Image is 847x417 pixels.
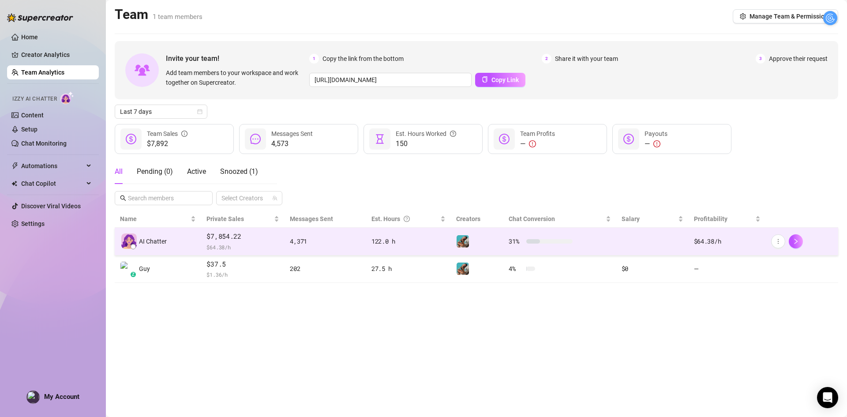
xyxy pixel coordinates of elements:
a: Setup [21,126,37,133]
span: Messages Sent [290,215,333,222]
span: Copy Link [491,76,519,83]
img: Chat Copilot [11,180,17,187]
img: Guy [120,262,135,276]
span: 1 [309,54,319,64]
img: profilePics%2F3rFGcSoYnvOA5zOBaMjCXNKiOxu1.jpeg [27,391,39,403]
span: info-circle [181,129,187,139]
span: Manage Team & Permissions [750,13,831,20]
span: Invite your team! [166,53,309,64]
span: Chat Copilot [21,177,84,191]
span: question-circle [450,129,456,139]
span: team [272,195,277,201]
span: Chat Conversion [509,215,555,222]
span: Last 7 days [120,105,202,118]
span: more [775,238,781,244]
span: Salary [622,215,640,222]
div: Open Intercom Messenger [817,387,838,408]
img: AI Chatter [60,91,74,104]
span: 4,573 [271,139,313,149]
h2: Team [115,6,202,23]
span: $ 1.36 /h [206,270,279,279]
span: dollar-circle [499,134,510,144]
span: Active [187,167,206,176]
div: All [115,166,123,177]
img: logo-BBDzfeDw.svg [7,13,73,22]
td: — [689,255,766,283]
span: Izzy AI Chatter [12,95,57,103]
a: Creator Analytics [21,48,92,62]
span: Share it with your team [555,54,618,64]
span: $ 64.38 /h [206,243,279,252]
span: $37.5 [206,259,279,270]
div: — [520,139,555,149]
button: Manage Team & Permissions [733,9,838,23]
a: Chat Monitoring [21,140,67,147]
a: Settings [21,220,45,227]
span: $7,892 [147,139,187,149]
span: Add team members to your workspace and work together on Supercreator. [166,68,306,87]
span: My Account [44,393,79,401]
span: copy [482,76,488,83]
input: Search members [128,193,200,203]
span: Guy [139,264,150,274]
span: search [120,195,126,201]
div: 4,371 [290,237,360,246]
th: Name [115,210,201,228]
span: 1 team members [153,13,202,21]
div: Est. Hours [371,214,438,224]
span: Copy the link from the bottom [322,54,404,64]
div: Pending ( 0 ) [137,166,173,177]
span: Snoozed ( 1 ) [220,167,258,176]
div: 202 [290,264,360,274]
span: Name [120,214,189,224]
a: Discover Viral Videos [21,203,81,210]
div: Team Sales [147,129,187,139]
th: Creators [451,210,503,228]
span: Approve their request [769,54,828,64]
span: setting [740,13,746,19]
div: $0 [622,264,683,274]
span: exclamation-circle [653,140,660,147]
span: dollar-circle [623,134,634,144]
img: Gali (@gali_gool) [457,263,469,275]
img: izzy-ai-chatter-avatar-DDCN_rTZ.svg [121,233,137,249]
span: question-circle [404,214,410,224]
div: 122.0 h [371,237,446,246]
span: AI Chatter [139,237,167,246]
a: Home [21,34,38,41]
span: exclamation-circle [529,140,536,147]
span: calendar [197,109,202,114]
button: Copy Link [475,73,525,87]
span: 2 [542,54,551,64]
a: Content [21,112,44,119]
div: $64.38 /h [694,237,761,246]
span: Payouts [645,130,667,137]
div: Est. Hours Worked [396,129,456,139]
span: Team Profits [520,130,555,137]
img: Gali (@gali_gool) [457,235,469,248]
span: message [250,134,261,144]
span: Messages Sent [271,130,313,137]
span: $7,854.22 [206,231,279,242]
span: 31 % [509,237,523,246]
a: Team Analytics [21,69,64,76]
span: right [793,238,799,244]
span: hourglass [375,134,385,144]
span: Profitability [694,215,727,222]
span: 3 [756,54,765,64]
div: z [131,272,136,277]
div: — [645,139,667,149]
span: thunderbolt [11,162,19,169]
span: Private Sales [206,215,244,222]
span: 150 [396,139,456,149]
span: 4 % [509,264,523,274]
span: Automations [21,159,84,173]
div: 27.5 h [371,264,446,274]
span: dollar-circle [126,134,136,144]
